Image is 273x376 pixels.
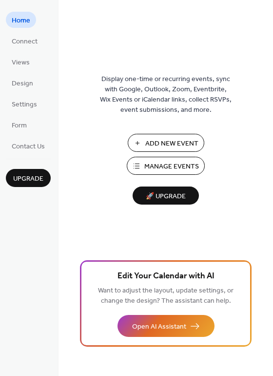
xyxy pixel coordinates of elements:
[12,58,30,68] span: Views
[6,117,33,133] a: Form
[6,96,43,112] a: Settings
[133,187,199,205] button: 🚀 Upgrade
[12,100,37,110] span: Settings
[117,315,214,337] button: Open AI Assistant
[128,134,204,152] button: Add New Event
[12,121,27,131] span: Form
[12,142,45,152] span: Contact Us
[6,12,36,28] a: Home
[6,33,43,49] a: Connect
[6,75,39,91] a: Design
[12,16,30,26] span: Home
[144,162,199,172] span: Manage Events
[6,169,51,187] button: Upgrade
[13,174,43,184] span: Upgrade
[6,138,51,154] a: Contact Us
[12,37,38,47] span: Connect
[98,284,234,308] span: Want to adjust the layout, update settings, or change the design? The assistant can help.
[138,190,193,203] span: 🚀 Upgrade
[117,270,214,283] span: Edit Your Calendar with AI
[132,322,186,332] span: Open AI Assistant
[100,74,232,115] span: Display one-time or recurring events, sync with Google, Outlook, Zoom, Eventbrite, Wix Events or ...
[145,139,198,149] span: Add New Event
[127,157,205,175] button: Manage Events
[12,79,33,89] span: Design
[6,54,36,70] a: Views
